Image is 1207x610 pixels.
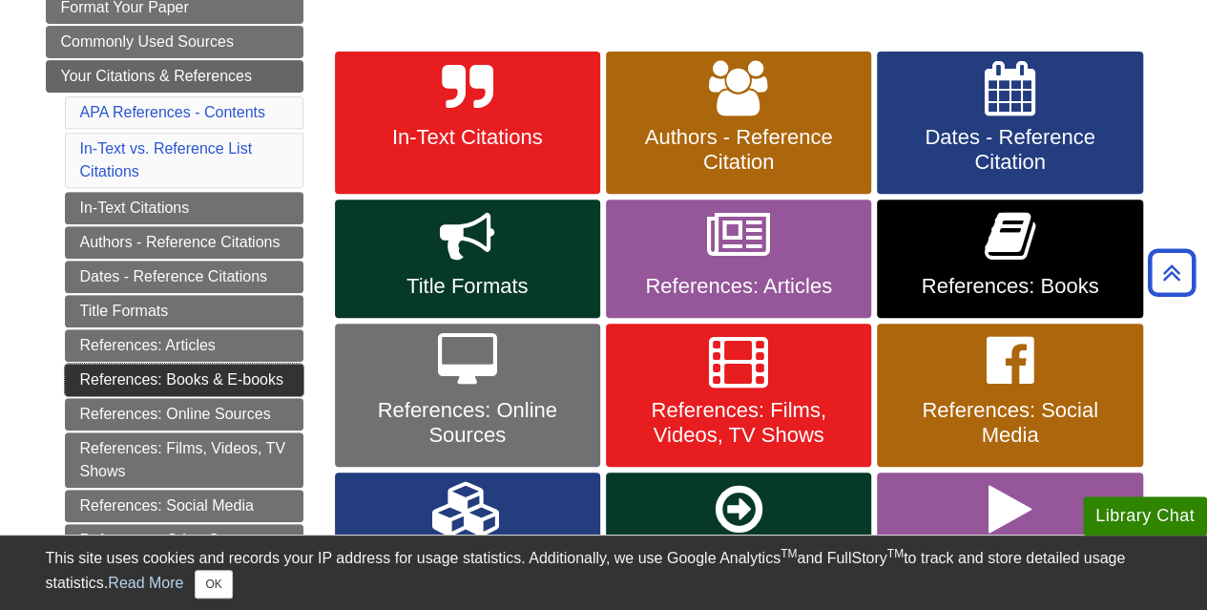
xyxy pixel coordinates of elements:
a: References: Online Sources [335,324,600,467]
a: Your Citations & References [46,60,303,93]
a: References: Films, Videos, TV Shows [65,432,303,488]
a: Authors - Reference Citation [606,52,871,195]
span: Dates - Reference Citation [891,125,1128,175]
span: Commonly Used Sources [61,33,234,50]
a: Title Formats [335,200,600,318]
a: Authors - Reference Citations [65,226,303,259]
span: References: Social Media [891,398,1128,448]
a: Back to Top [1141,260,1202,285]
span: References: Books [891,274,1128,299]
a: In-Text Citations [65,192,303,224]
a: Title Formats [65,295,303,327]
a: References: Social Media [877,324,1142,467]
a: Read More [108,575,183,591]
div: This site uses cookies and records your IP address for usage statistics. Additionally, we use Goo... [46,547,1162,599]
button: Library Chat [1083,496,1207,536]
a: APA References - Contents [80,104,265,120]
a: Dates - Reference Citation [877,52,1142,195]
a: References: Articles [606,200,871,318]
a: References: Online Sources [65,398,303,431]
a: References: Articles [65,329,303,362]
a: In-Text vs. Reference List Citations [80,140,253,179]
a: References: Social Media [65,490,303,522]
sup: TM [887,547,904,560]
span: Your Citations & References [61,68,252,84]
a: References: Books & E-books [65,364,303,396]
span: In-Text Citations [349,125,586,150]
a: References: Films, Videos, TV Shows [606,324,871,467]
span: References: Articles [620,274,857,299]
a: In-Text Citations [335,52,600,195]
span: References: Online Sources [349,398,586,448]
a: Dates - Reference Citations [65,261,303,293]
a: References: Other Sources [65,524,303,557]
button: Close [195,570,232,599]
a: References: Books [877,200,1142,318]
sup: TM [780,547,797,560]
span: Title Formats [349,274,586,299]
a: Commonly Used Sources [46,26,303,58]
span: Authors - Reference Citation [620,125,857,175]
span: References: Films, Videos, TV Shows [620,398,857,448]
